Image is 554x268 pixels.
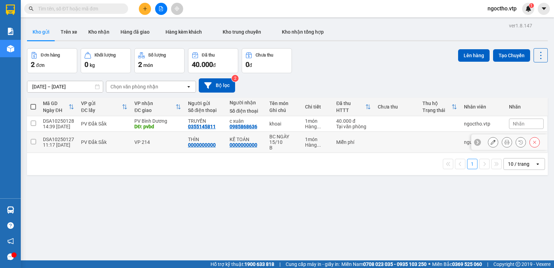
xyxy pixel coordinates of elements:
div: Ghi chú [269,107,298,113]
strong: 1900 633 818 [244,261,274,267]
div: 40.000 đ [336,118,371,124]
div: ĐC giao [134,107,175,113]
div: Số điện thoại [230,108,263,114]
span: ngoctho.vtp [482,4,522,13]
div: ĐC lấy [81,107,122,113]
span: copyright [516,262,520,267]
input: Tìm tên, số ĐT hoặc mã đơn [38,5,120,12]
div: Đơn hàng [41,53,60,58]
span: | [487,260,488,268]
div: PV Đắk Sắk [81,121,127,127]
div: Người gửi [188,101,223,106]
th: Toggle SortBy [333,98,374,116]
svg: open [186,84,191,89]
span: ⚪️ [428,263,430,266]
span: question-circle [7,222,14,229]
div: B [269,145,298,150]
div: THÌN [188,137,223,142]
div: ver 1.8.147 [509,22,532,29]
div: Tại văn phòng [336,124,371,129]
div: Mã GD [43,101,69,106]
div: Số lượng [148,53,166,58]
sup: 2 [232,75,239,82]
div: 1 món [305,137,329,142]
button: 1 [467,159,477,169]
button: Chưa thu0đ [242,48,292,73]
div: Thu hộ [422,101,452,106]
div: Hàng thông thường [305,124,329,129]
div: PV Đắk Sắk [81,139,127,145]
div: PV Bình Dương [134,118,181,124]
button: aim [171,3,183,15]
span: đơn [36,62,45,68]
div: Ngày ĐH [43,107,69,113]
div: 11:17 [DATE] [43,142,74,148]
button: Khối lượng0kg [81,48,131,73]
span: ... [317,142,321,148]
th: Toggle SortBy [419,98,461,116]
span: Hỗ trợ kỹ thuật: [211,260,274,268]
div: Chưa thu [256,53,273,58]
span: Miền Nam [341,260,427,268]
span: kg [90,62,95,68]
img: logo-vxr [6,5,15,15]
div: ngoctho.vtp [464,121,502,127]
img: warehouse-icon [7,45,14,52]
button: Kho nhận [83,24,115,40]
div: TRUYỀN [188,118,223,124]
button: Lên hàng [458,49,490,62]
div: Người nhận [230,100,263,105]
span: Nhãn [513,121,525,127]
div: Chọn văn phòng nhận [110,83,158,90]
div: Chưa thu [378,104,415,110]
div: Chi tiết [305,104,329,110]
button: caret-down [538,3,550,15]
span: ... [317,124,321,129]
div: 0355145811 [188,124,216,129]
span: Hàng kèm khách [166,29,202,35]
button: Kho gửi [27,24,55,40]
div: 14:39 [DATE] [43,124,74,129]
th: Toggle SortBy [131,98,184,116]
button: file-add [155,3,167,15]
span: 0 [245,60,249,69]
div: khoai [269,121,298,127]
div: Nhân viên [464,104,502,110]
span: 2 [31,60,35,69]
span: Kho nhận tổng hợp [282,29,324,35]
button: Tạo Chuyến [493,49,530,62]
span: đ [249,62,252,68]
span: món [143,62,153,68]
div: DSA10250128 [43,118,74,124]
span: 2 [138,60,142,69]
div: VP gửi [81,101,122,106]
span: notification [7,238,14,244]
span: Miền Bắc [432,260,482,268]
div: Miễn phí [336,139,371,145]
img: warehouse-icon [7,206,14,214]
div: DĐ: pvbd [134,124,181,129]
button: plus [139,3,151,15]
div: Hàng thông thường [305,142,329,148]
span: Cung cấp máy in - giấy in: [286,260,340,268]
div: Sửa đơn hàng [488,137,498,147]
div: 0985868636 [230,124,257,129]
button: Đơn hàng2đơn [27,48,77,73]
div: HTTT [336,107,365,113]
button: Đã thu40.000đ [188,48,238,73]
svg: open [535,161,540,167]
div: 10 / trang [508,161,529,167]
th: Toggle SortBy [78,98,131,116]
strong: 0708 023 035 - 0935 103 250 [363,261,427,267]
div: 1 món [305,118,329,124]
button: Số lượng2món [134,48,185,73]
button: Bộ lọc [199,78,235,93]
div: Nhãn [509,104,544,110]
div: VP 214 [134,139,181,145]
span: 1 [530,3,533,8]
span: 40.000 [192,60,213,69]
div: c xuân [230,118,263,124]
span: file-add [159,6,163,11]
span: đ [213,62,216,68]
strong: 0369 525 060 [452,261,482,267]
